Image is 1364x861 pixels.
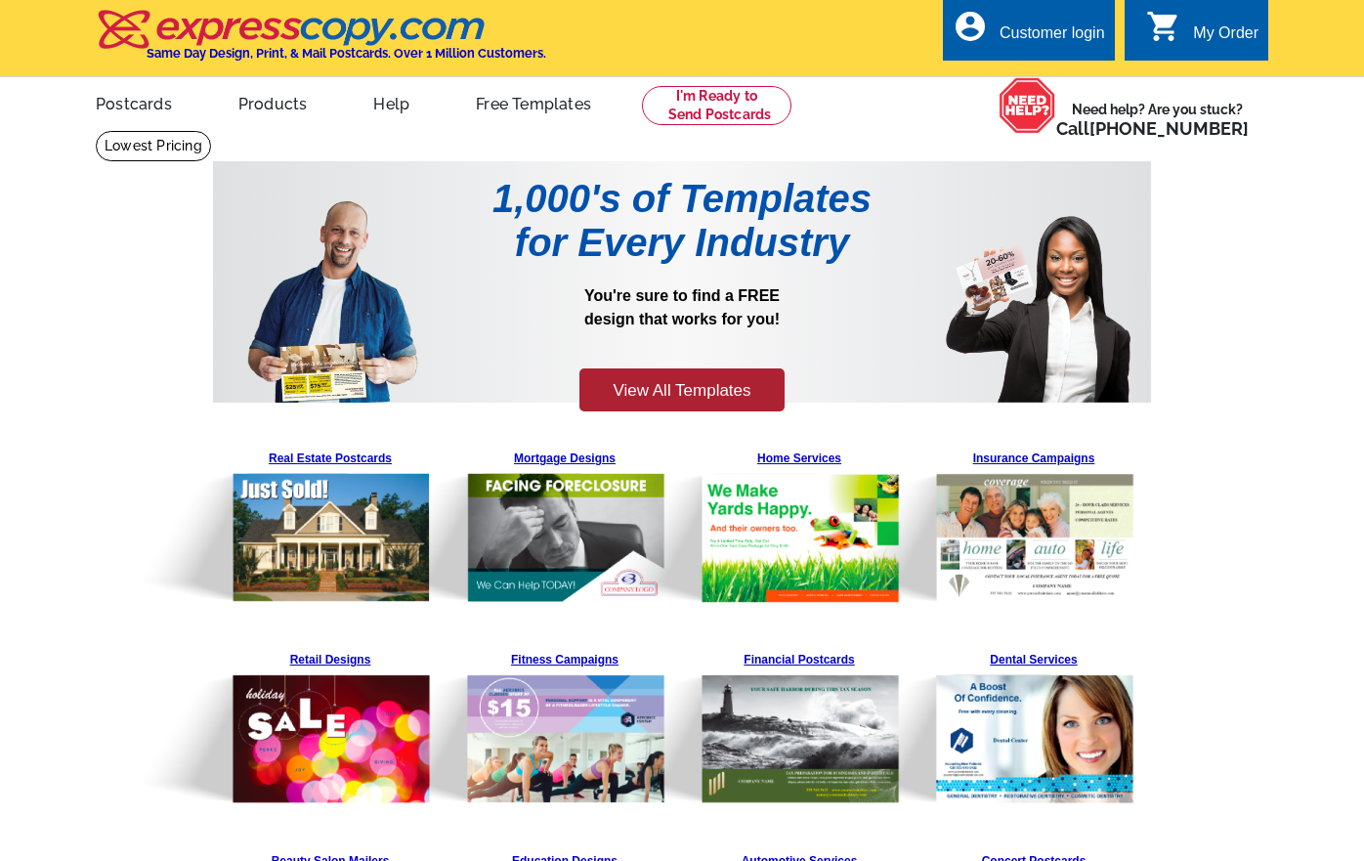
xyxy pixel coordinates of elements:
[448,284,916,366] p: You're sure to find a FREE design that works for you!
[96,23,546,61] a: Same Day Design, Print, & Mail Postcards. Over 1 Million Customers.
[953,22,1105,46] a: account_circle Customer login
[1193,24,1258,52] div: My Order
[133,644,431,804] img: Pre-Template-Landing%20Page_v1_Retail.png
[133,443,431,603] img: Pre-Template-Landing%20Page_v1_Real%20Estate.png
[64,79,203,125] a: Postcards
[462,644,667,804] a: Fitness Campaigns
[1000,24,1105,52] div: Customer login
[946,177,1130,403] img: Pre-Template-Landing%20Page_v1_Woman.png
[367,644,665,804] img: Pre-Template-Landing%20Page_v1_Fitness.png
[931,443,1136,603] a: Insurance Campaigns
[836,644,1134,805] img: Pre-Template-Landing%20Page_v1_Dental.png
[697,443,902,603] a: Home Services
[1146,9,1181,44] i: shopping_cart
[228,443,433,603] a: Real Estate Postcards
[931,644,1136,805] a: Dental Services
[953,9,988,44] i: account_circle
[1056,100,1258,139] span: Need help? Are you stuck?
[697,644,902,804] a: Financial Postcards
[448,177,916,265] h1: 1,000's of Templates for Every Industry
[462,443,667,604] a: Mortgage Designs
[1056,118,1249,139] span: Call
[579,368,784,412] a: View All Templates
[207,79,339,125] a: Products
[602,644,900,804] img: Pre-Template-Landing%20Page_v1_Financial.png
[999,77,1056,134] img: help
[342,79,441,125] a: Help
[1089,118,1249,139] a: [PHONE_NUMBER]
[367,443,665,604] img: Pre-Template-Landing%20Page_v1_Mortgage.png
[1146,22,1258,46] a: shopping_cart My Order
[445,79,622,125] a: Free Templates
[228,644,433,804] a: Retail Designs
[247,177,419,403] img: Pre-Template-Landing%20Page_v1_Man.png
[836,443,1134,603] img: Pre-Template-Landing%20Page_v1_Insurance.png
[147,46,546,61] h4: Same Day Design, Print, & Mail Postcards. Over 1 Million Customers.
[602,443,900,603] img: Pre-Template-Landing%20Page_v1_Home%20Services.png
